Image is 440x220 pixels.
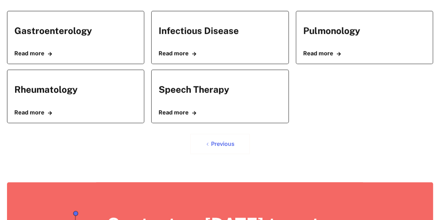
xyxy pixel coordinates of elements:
[48,52,52,56] span: 
[14,109,137,116] a: Read more
[159,25,239,36] h5: Infectious Disease
[14,25,92,36] h5: Gastroenterology
[303,22,360,40] a: Pulmonology
[7,123,433,154] div: List
[211,141,235,147] div: Previous
[192,52,196,56] span: 
[192,111,196,115] span: 
[190,134,250,154] a: Previous Page
[159,80,229,98] a: Speech Therapy
[14,80,78,98] a: Rheumatology
[14,22,92,40] a: Gastroenterology
[14,50,137,57] a: Read more
[303,25,360,36] h5: Pulmonology
[14,84,78,95] h5: Rheumatology
[303,50,426,57] a: Read more
[159,50,281,57] a: Read more
[337,52,341,56] span: 
[159,84,229,95] h5: Speech Therapy
[48,111,52,115] span: 
[159,22,239,40] a: Infectious Disease
[159,109,281,116] a: Read more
